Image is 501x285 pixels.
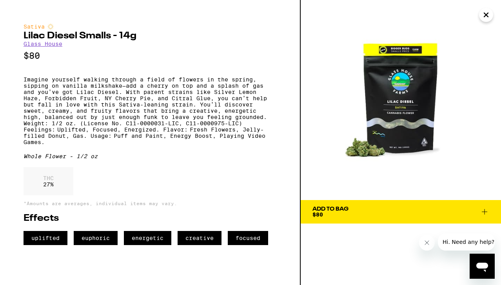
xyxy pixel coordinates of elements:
[47,23,54,30] img: sativaColor.svg
[24,214,276,223] h2: Effects
[301,200,501,224] button: Add To Bag$80
[24,41,62,47] a: Glass House
[228,231,268,245] span: focused
[470,254,495,279] iframe: Button to launch messaging window
[312,211,323,218] span: $80
[24,231,67,245] span: uplifted
[312,206,349,212] div: Add To Bag
[24,76,276,145] p: Imagine yourself walking through a field of flowers in the spring, sipping on vanilla milkshake—a...
[438,233,495,251] iframe: Message from company
[24,51,276,61] p: $80
[24,23,276,30] div: Sativa
[479,8,493,22] button: Close
[24,201,276,206] p: *Amounts are averages, individual items may vary.
[124,231,171,245] span: energetic
[419,235,435,251] iframe: Close message
[43,175,54,181] p: THC
[24,153,276,159] div: Whole Flower - 1/2 oz
[24,31,276,41] h2: Lilac Diesel Smalls - 14g
[74,231,118,245] span: euphoric
[24,167,73,195] div: 27 %
[178,231,221,245] span: creative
